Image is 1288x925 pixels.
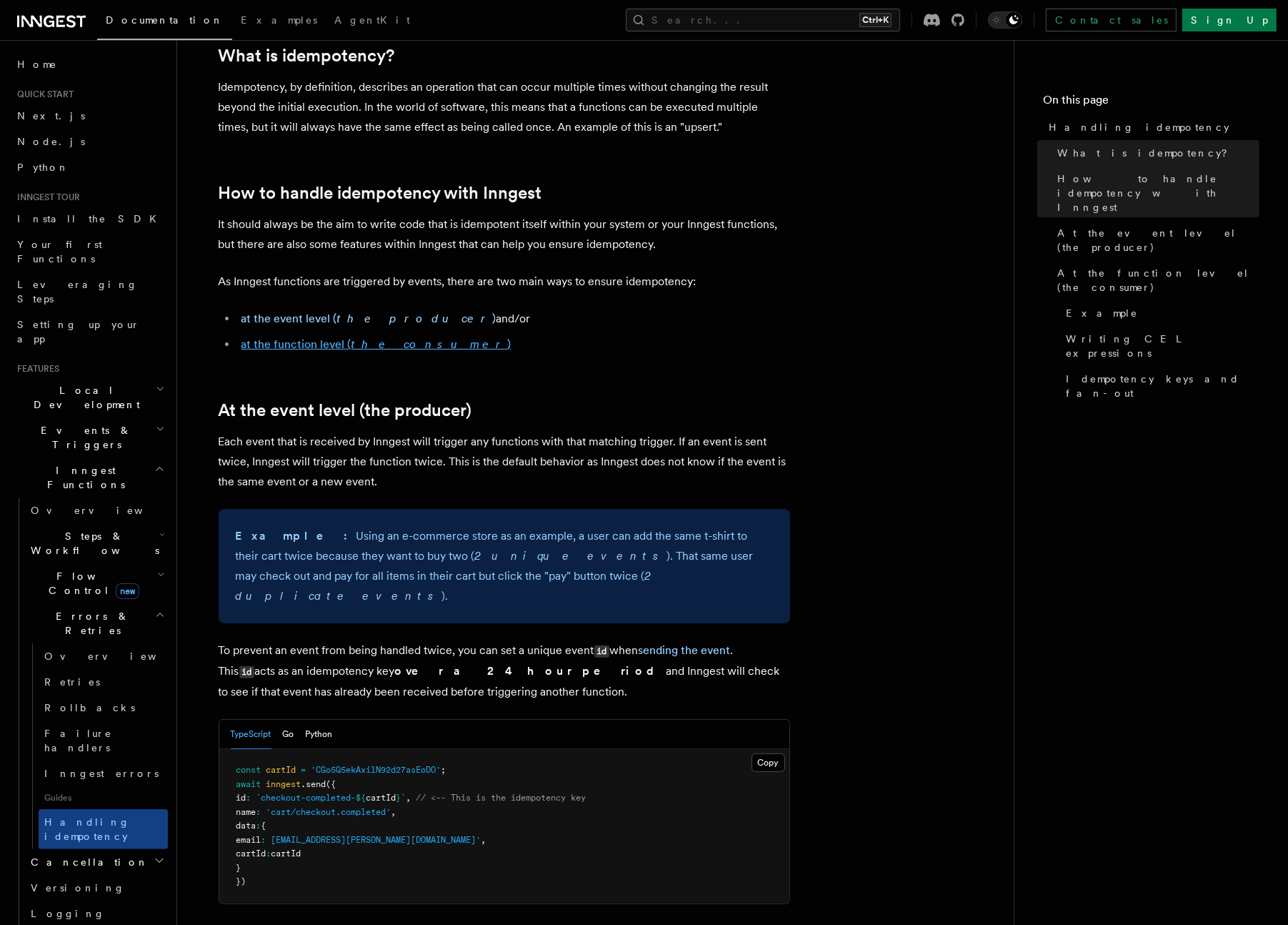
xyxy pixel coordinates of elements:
[219,400,472,420] a: At the event level (the producer)
[236,835,261,845] span: email
[11,417,168,457] button: Events & Triggers
[11,423,156,452] span: Events & Triggers
[1057,266,1259,295] span: At the function level (the consumer)
[271,849,301,859] span: cartId
[25,523,168,563] button: Steps & Workflows
[236,765,261,775] span: const
[236,807,256,817] span: name
[31,882,125,894] span: Versioning
[25,563,168,603] button: Flow Controlnew
[11,312,168,352] a: Setting up your app
[1049,120,1229,134] span: Handling idempotency
[11,232,168,272] a: Your first Functions
[241,337,511,351] a: at the function level (the consumer)
[326,779,336,789] span: ({
[25,569,157,598] span: Flow Control
[266,765,296,775] span: cartId
[25,529,159,558] span: Steps & Workflows
[44,676,100,688] span: Retries
[11,51,168,77] a: Home
[1066,372,1259,400] span: Idempotency keys and fan-out
[44,728,112,753] span: Failure handlers
[266,849,271,859] span: :
[11,206,168,232] a: Install the SDK
[236,529,356,543] strong: Example:
[25,498,168,523] a: Overview
[39,761,168,786] a: Inngest errors
[301,779,326,789] span: .send
[31,505,178,516] span: Overview
[475,549,667,563] em: 2 unique events
[25,609,155,638] span: Errors & Retries
[11,463,154,492] span: Inngest Functions
[44,702,135,713] span: Rollbacks
[219,183,542,203] a: How to handle idempotency with Inngest
[17,57,57,71] span: Home
[11,89,74,100] span: Quick start
[356,793,366,803] span: ${
[44,651,191,662] span: Overview
[261,835,266,845] span: :
[1052,260,1259,300] a: At the function level (the consumer)
[1182,9,1277,31] a: Sign Up
[39,721,168,761] a: Failure handlers
[241,312,496,325] a: at the event level (the producer)
[266,779,301,789] span: inngest
[1057,172,1259,214] span: How to handle idempotency with Inngest
[334,14,410,26] span: AgentKit
[44,768,159,779] span: Inngest errors
[236,849,266,859] span: cartId
[366,793,396,803] span: cartId
[237,309,790,329] li: and/or
[17,239,102,264] span: Your first Functions
[594,645,609,658] code: id
[1060,300,1259,326] a: Example
[17,162,69,173] span: Python
[219,46,395,66] a: What is idempotency?
[17,110,85,122] span: Next.js
[256,807,261,817] span: :
[25,855,149,869] span: Cancellation
[1057,146,1237,160] span: What is idempotency?
[306,720,333,749] button: Python
[481,835,486,845] span: ,
[219,272,790,292] p: As Inngest functions are triggered by events, there are two main ways to ensure idempotency:
[239,666,254,678] code: id
[106,14,224,26] span: Documentation
[752,753,785,772] button: Copy
[231,720,271,749] button: TypeScript
[17,279,138,305] span: Leveraging Steps
[246,793,251,803] span: :
[39,643,168,669] a: Overview
[441,765,446,775] span: ;
[25,603,168,643] button: Errors & Retries
[1066,332,1259,360] span: Writing CEL expressions
[406,793,411,803] span: ,
[301,765,306,775] span: =
[232,4,326,39] a: Examples
[39,809,168,849] a: Handling idempotency
[11,383,156,412] span: Local Development
[401,793,406,803] span: `
[271,835,481,845] span: [EMAIL_ADDRESS][PERSON_NAME][DOMAIN_NAME]'
[11,457,168,498] button: Inngest Functions
[1052,140,1259,166] a: What is idempotency?
[1057,226,1259,254] span: At the event level (the producer)
[1060,326,1259,366] a: Writing CEL expressions
[241,14,317,26] span: Examples
[1043,91,1259,114] h4: On this page
[11,363,59,375] span: Features
[25,849,168,875] button: Cancellation
[1052,166,1259,220] a: How to handle idempotency with Inngest
[116,583,139,599] span: new
[988,11,1022,29] button: Toggle dark mode
[236,793,246,803] span: id
[39,669,168,695] a: Retries
[1060,366,1259,406] a: Idempotency keys and fan-out
[31,908,105,919] span: Logging
[236,569,651,603] em: 2 duplicate events
[1052,220,1259,260] a: At the event level (the producer)
[219,640,790,702] p: To prevent an event from being handled twice, you can set a unique event when . This acts as an i...
[351,337,508,351] em: the consumer
[25,875,168,901] a: Versioning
